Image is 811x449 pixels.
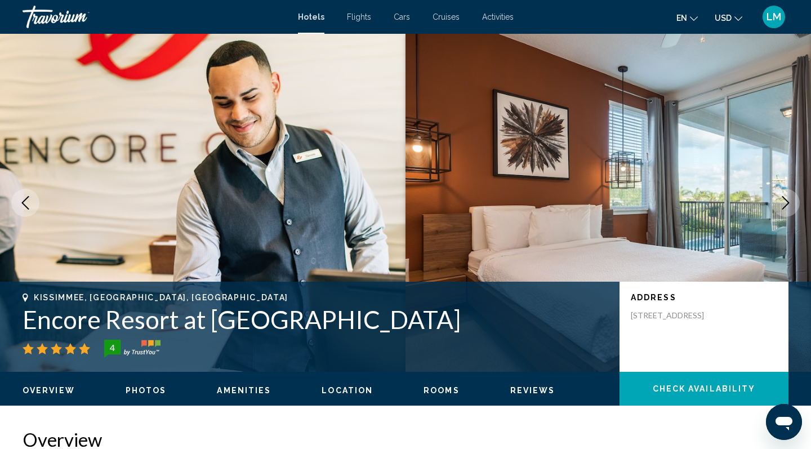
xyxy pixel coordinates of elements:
a: Travorium [23,6,287,28]
a: Hotels [298,12,324,21]
a: Activities [482,12,514,21]
a: Cruises [433,12,460,21]
div: 4 [101,341,123,354]
span: LM [767,11,781,23]
span: Reviews [510,386,555,395]
iframe: Button to launch messaging window [766,404,802,440]
button: User Menu [759,5,788,29]
a: Cars [394,12,410,21]
button: Amenities [217,385,271,395]
span: Overview [23,386,75,395]
button: Change currency [715,10,742,26]
button: Change language [676,10,698,26]
button: Overview [23,385,75,395]
a: Flights [347,12,371,21]
button: Location [322,385,373,395]
button: Check Availability [620,372,788,406]
span: Rooms [424,386,460,395]
button: Rooms [424,385,460,395]
span: Location [322,386,373,395]
span: Amenities [217,386,271,395]
h1: Encore Resort at [GEOGRAPHIC_DATA] [23,305,608,334]
button: Previous image [11,189,39,217]
button: Next image [772,189,800,217]
button: Reviews [510,385,555,395]
span: en [676,14,687,23]
span: Check Availability [653,385,756,394]
p: Address [631,293,777,302]
p: [STREET_ADDRESS] [631,310,721,321]
span: USD [715,14,732,23]
button: Photos [126,385,167,395]
img: trustyou-badge-hor.svg [104,340,161,358]
span: Photos [126,386,167,395]
span: Kissimmee, [GEOGRAPHIC_DATA], [GEOGRAPHIC_DATA] [34,293,288,302]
